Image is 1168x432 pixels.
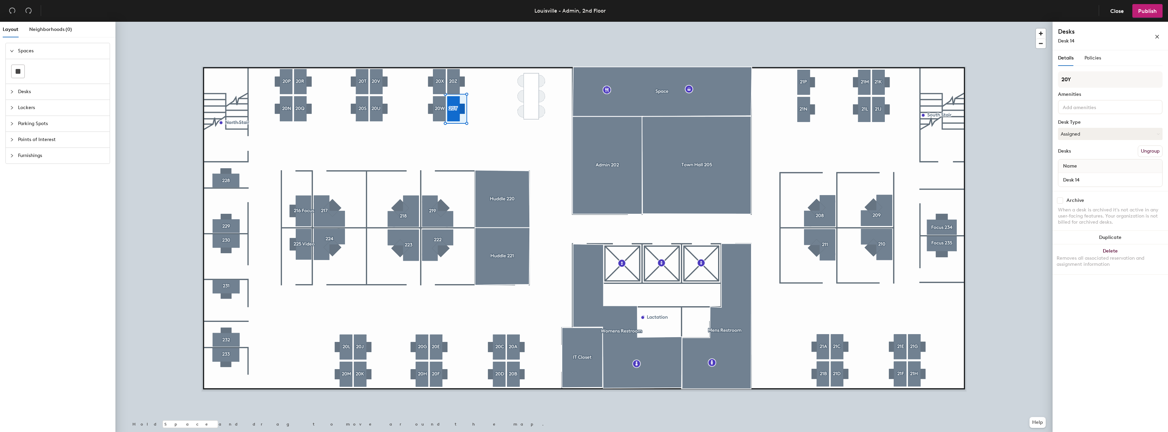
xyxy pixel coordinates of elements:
span: Neighborhoods (0) [29,27,72,32]
span: Details [1058,55,1074,61]
div: Desks [1058,149,1071,154]
span: Desks [18,84,106,100]
button: Redo (⌘ + ⇧ + Z) [22,4,35,18]
button: Ungroup [1138,145,1163,157]
button: Undo (⌘ + Z) [5,4,19,18]
div: Amenities [1058,92,1163,97]
span: collapsed [10,138,14,142]
button: Publish [1132,4,1163,18]
span: Furnishings [18,148,106,163]
span: Points of Interest [18,132,106,148]
span: Policies [1084,55,1101,61]
span: collapsed [10,154,14,158]
input: Add amenities [1061,103,1123,111]
span: collapsed [10,122,14,126]
h4: Desks [1058,27,1133,36]
span: expanded [10,49,14,53]
button: DeleteRemoves all associated reservation and assignment information [1053,244,1168,274]
span: Desk 14 [1058,38,1075,44]
span: close [1155,34,1160,39]
button: Close [1105,4,1130,18]
span: Layout [3,27,18,32]
div: Louisville - Admin, 2nd Floor [534,6,606,15]
span: Publish [1138,8,1157,14]
button: Duplicate [1053,231,1168,244]
span: Lockers [18,100,106,116]
div: Archive [1066,198,1084,203]
div: Removes all associated reservation and assignment information [1057,255,1164,267]
div: Desk Type [1058,120,1163,125]
span: Close [1110,8,1124,14]
input: Unnamed desk [1060,175,1161,185]
span: collapsed [10,106,14,110]
div: When a desk is archived it's not active in any user-facing features. Your organization is not bil... [1058,207,1163,225]
span: collapsed [10,90,14,94]
span: Spaces [18,43,106,59]
span: undo [9,7,16,14]
span: Name [1060,160,1080,172]
button: Assigned [1058,128,1163,140]
span: Parking Spots [18,116,106,132]
button: Help [1029,417,1046,428]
